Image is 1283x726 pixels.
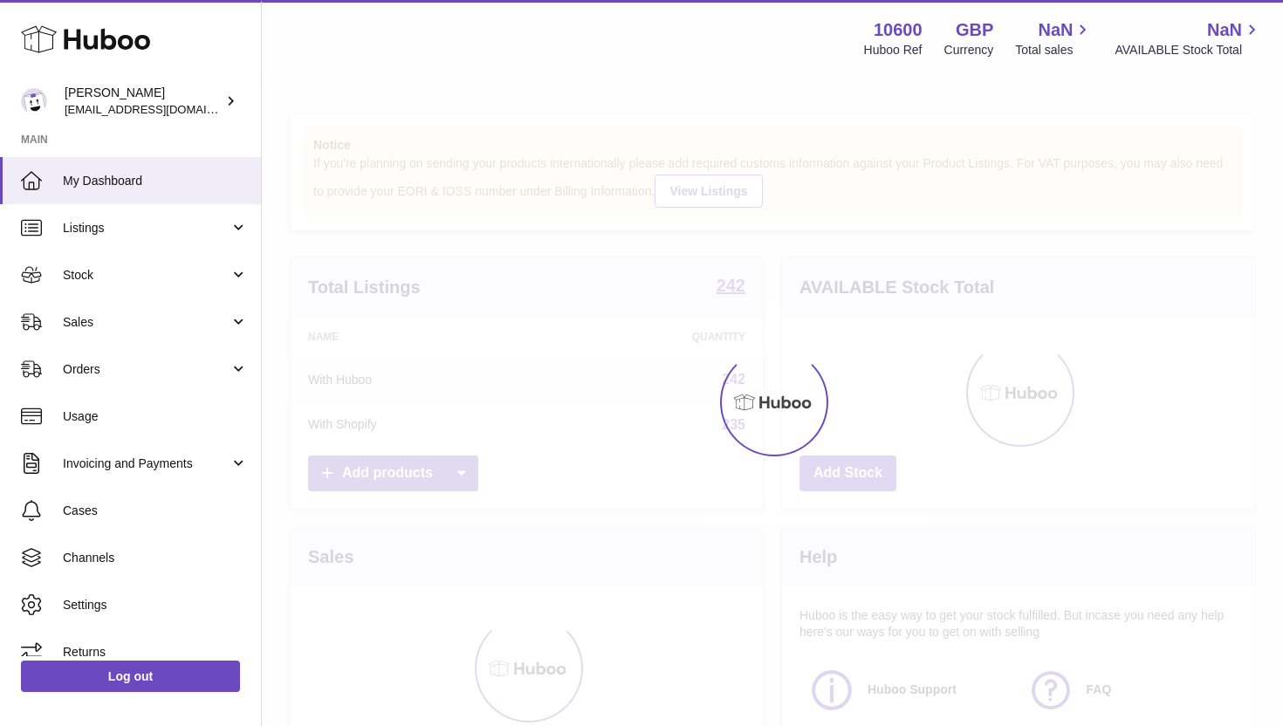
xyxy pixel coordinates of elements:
[63,314,230,331] span: Sales
[21,661,240,692] a: Log out
[65,85,222,118] div: [PERSON_NAME]
[63,361,230,378] span: Orders
[63,267,230,284] span: Stock
[874,18,923,42] strong: 10600
[1207,18,1242,42] span: NaN
[63,597,248,613] span: Settings
[63,408,248,425] span: Usage
[63,644,248,661] span: Returns
[1015,42,1093,58] span: Total sales
[956,18,993,42] strong: GBP
[63,220,230,236] span: Listings
[65,102,257,116] span: [EMAIL_ADDRESS][DOMAIN_NAME]
[1038,18,1073,42] span: NaN
[63,455,230,472] span: Invoicing and Payments
[63,173,248,189] span: My Dashboard
[63,503,248,519] span: Cases
[1115,18,1262,58] a: NaN AVAILABLE Stock Total
[944,42,994,58] div: Currency
[63,550,248,566] span: Channels
[1015,18,1093,58] a: NaN Total sales
[21,88,47,114] img: bart@spelthamstore.com
[1115,42,1262,58] span: AVAILABLE Stock Total
[864,42,923,58] div: Huboo Ref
